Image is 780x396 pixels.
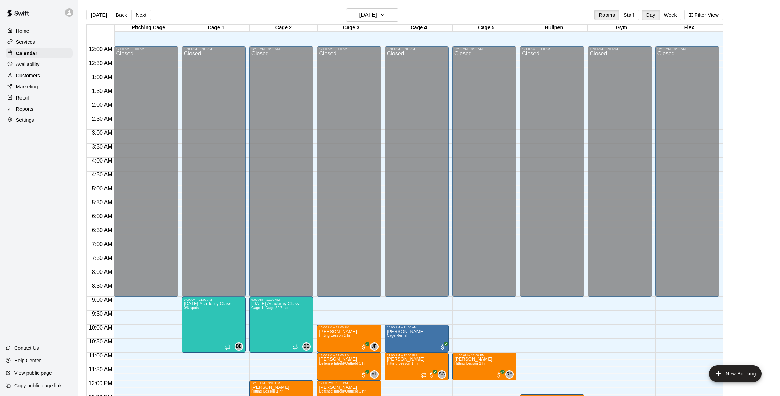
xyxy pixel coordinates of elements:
[251,298,311,301] div: 9:00 AM – 11:00 AM
[87,366,114,372] span: 11:30 AM
[90,158,114,164] span: 4:00 AM
[438,370,446,379] div: Shaun Garceau
[16,117,34,124] p: Settings
[454,47,514,51] div: 12:00 AM – 9:00 AM
[590,47,650,51] div: 12:00 AM – 9:00 AM
[385,353,449,380] div: 11:00 AM – 12:00 PM: Hitting Lesson 1 hr
[319,362,366,365] span: Defense Infield/Outfield 1 hr
[522,51,582,299] div: Closed
[387,354,447,357] div: 11:00 AM – 12:00 PM
[318,25,385,31] div: Cage 3
[428,372,435,379] span: All customers have paid
[90,297,114,303] span: 9:00 AM
[90,88,114,94] span: 1:30 AM
[236,343,242,350] span: BB
[90,102,114,108] span: 2:00 AM
[237,342,243,351] span: Bucket Bucket
[505,370,514,379] div: Robert Andino
[385,325,449,353] div: 10:00 AM – 11:00 AM: Cage Rental
[520,46,584,297] div: 12:00 AM – 9:00 AM: Closed
[346,8,398,22] button: [DATE]
[454,362,486,365] span: Hitting Lesson 1 hr
[319,389,366,393] span: Defense Infield/Outfield 1 hr
[16,39,35,46] p: Services
[16,94,29,101] p: Retail
[522,47,582,51] div: 12:00 AM – 9:00 AM
[657,47,717,51] div: 12:00 AM – 9:00 AM
[421,372,427,378] span: Recurring event
[387,334,407,338] span: Cage Rental
[453,25,520,31] div: Cage 5
[319,51,379,299] div: Closed
[114,46,178,297] div: 12:00 AM – 9:00 AM: Closed
[87,60,114,66] span: 12:30 AM
[588,25,655,31] div: Gym
[454,51,514,299] div: Closed
[14,382,62,389] p: Copy public page link
[319,334,350,338] span: Hitting Lesson 1 hr
[319,354,379,357] div: 11:00 AM – 12:00 PM
[14,357,41,364] p: Help Center
[520,25,588,31] div: Bullpen
[6,104,73,114] a: Reports
[594,10,619,20] button: Rooms
[371,371,377,378] span: ML
[251,306,278,310] span: Cage 1, Cage 2
[709,365,762,382] button: add
[619,10,639,20] button: Staff
[6,26,73,36] div: Home
[439,371,445,378] span: SG
[90,74,114,80] span: 1:00 AM
[507,371,513,378] span: RA
[6,115,73,125] a: Settings
[588,46,652,297] div: 12:00 AM – 9:00 AM: Closed
[655,25,723,31] div: Flex
[87,46,114,52] span: 12:00 AM
[184,298,244,301] div: 9:00 AM – 11:00 AM
[90,255,114,261] span: 7:30 AM
[16,72,40,79] p: Customers
[655,46,719,297] div: 12:00 AM – 9:00 AM: Closed
[235,342,243,351] div: Bucket Bucket
[87,339,114,344] span: 10:30 AM
[385,46,449,297] div: 12:00 AM – 9:00 AM: Closed
[387,51,447,299] div: Closed
[87,380,114,386] span: 12:00 PM
[660,10,681,20] button: Week
[385,25,453,31] div: Cage 4
[304,343,310,350] span: BB
[360,372,367,379] span: All customers have paid
[387,362,418,365] span: Hitting Lesson 1 hr
[6,93,73,103] a: Retail
[90,241,114,247] span: 7:00 AM
[182,297,246,353] div: 9:00 AM – 11:00 AM: Saturday Academy Class
[87,353,114,358] span: 11:00 AM
[6,59,73,70] div: Availability
[657,51,717,299] div: Closed
[496,372,502,379] span: All customers have paid
[90,213,114,219] span: 6:00 AM
[90,185,114,191] span: 5:00 AM
[14,344,39,351] p: Contact Us
[16,27,29,34] p: Home
[373,370,379,379] span: Mike Livoti
[452,353,516,380] div: 11:00 AM – 12:00 PM: Hitting Lesson 1 hr
[86,10,111,20] button: [DATE]
[6,70,73,81] div: Customers
[116,47,176,51] div: 12:00 AM – 9:00 AM
[111,10,132,20] button: Back
[684,10,723,20] button: Filter View
[278,306,293,310] span: 0/6 spots filled
[439,344,446,351] span: All customers have paid
[6,48,73,58] a: Calendar
[16,50,37,57] p: Calendar
[372,343,377,350] span: JF
[317,46,381,297] div: 12:00 AM – 9:00 AM: Closed
[131,10,151,20] button: Next
[249,46,313,297] div: 12:00 AM – 9:00 AM: Closed
[590,51,650,299] div: Closed
[370,342,379,351] div: Joe Ferro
